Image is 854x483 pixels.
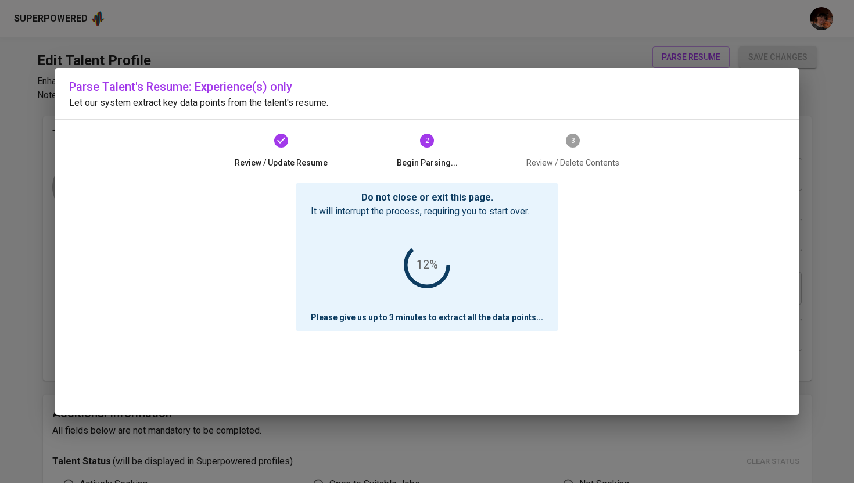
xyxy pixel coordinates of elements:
[425,137,429,145] text: 2
[570,137,575,145] text: 3
[504,157,641,169] span: Review / Delete Contents
[417,255,438,274] div: 12%
[359,157,496,169] span: Begin Parsing...
[213,157,350,169] span: Review / Update Resume
[69,96,785,110] p: Let our system extract key data points from the talent's resume.
[311,191,543,205] p: Do not close or exit this page.
[69,77,785,96] h6: Parse Talent's Resume: Experience(s) only
[311,312,543,323] p: Please give us up to 3 minutes to extract all the data points ...
[311,205,543,219] p: It will interrupt the process, requiring you to start over.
